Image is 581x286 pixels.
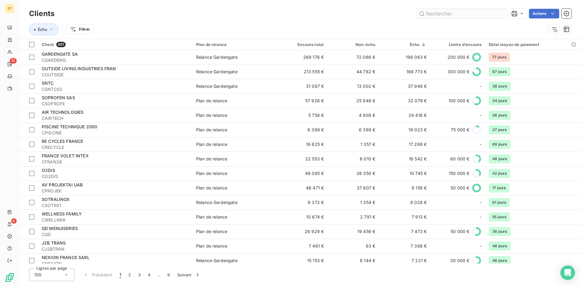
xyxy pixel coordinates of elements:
[42,261,189,267] span: CNEXION
[379,253,430,268] td: 7 221 €
[489,82,510,91] span: 38 jours
[276,108,327,123] td: 5 758 €
[480,83,481,89] span: -
[379,50,430,64] td: 198 063 €
[450,258,469,264] span: 30 000 €
[56,42,66,47] span: 891
[327,108,379,123] td: 4 908 €
[379,79,430,94] td: 37 948 €
[42,72,189,78] span: COUTSIDE
[42,95,75,100] span: SOPROFEN SAS
[42,57,189,63] span: CGARDENG
[196,243,227,249] div: Plan de relance
[489,169,510,178] span: 42 jours
[327,137,379,152] td: 1 357 €
[489,154,510,163] span: 46 jours
[489,53,510,62] span: 77 jours
[144,268,154,281] button: 4
[327,166,379,181] td: 38 350 €
[327,224,379,239] td: 19 456 €
[42,153,89,158] span: FRANCE VOLET INTEX
[489,227,510,236] span: 36 jours
[42,168,55,173] span: O2DIS
[382,42,427,47] div: Échu
[276,239,327,253] td: 7 461 €
[196,112,227,118] div: Plan de relance
[379,181,430,195] td: 9 156 €
[379,224,430,239] td: 7 473 €
[379,152,430,166] td: 16 542 €
[327,239,379,253] td: 63 €
[196,258,238,264] div: Relance Gardengate
[327,64,379,79] td: 44 782 €
[451,228,469,235] span: 50 000 €
[42,226,78,231] span: GD MENUISERIES
[416,9,507,18] input: Rechercher
[276,152,327,166] td: 22 553 €
[379,64,430,79] td: 168 773 €
[327,123,379,137] td: 6 399 €
[42,66,116,71] span: OUTSIDE LIVING INDUSTRIES FRAN
[280,42,324,47] div: Encours total
[276,79,327,94] td: 31 087 €
[489,111,510,120] span: 36 jours
[42,232,189,238] span: CGD
[489,140,510,149] span: 69 jours
[42,182,83,187] span: AV PROJEKTAI UAB
[331,42,375,47] div: Non-échu
[480,112,481,118] span: -
[276,64,327,79] td: 213 555 €
[276,94,327,108] td: 57 926 €
[450,156,469,162] span: 60 000 €
[42,202,189,209] span: CSOTR01
[327,79,379,94] td: 13 002 €
[42,173,189,179] span: CO2DIS
[79,268,116,281] button: Précédent
[34,272,41,278] span: 100
[451,185,469,191] span: 50 000 €
[196,156,227,162] div: Plan de relance
[42,42,54,47] span: Client
[276,123,327,137] td: 6 399 €
[327,181,379,195] td: 37 607 €
[379,166,430,181] td: 10 745 €
[125,268,134,281] button: 2
[276,210,327,224] td: 10 674 €
[276,166,327,181] td: 49 095 €
[196,170,227,176] div: Plan de relance
[29,24,58,35] button: Échu
[529,9,559,18] button: Actions
[480,214,481,220] span: -
[449,170,469,176] span: 150 000 €
[489,96,510,105] span: 34 jours
[379,94,430,108] td: 32 079 €
[196,83,238,89] div: Relance Gardengate
[196,98,227,104] div: Plan de relance
[196,54,238,60] div: Relance Gardengate
[489,256,510,265] span: 46 jours
[489,242,510,251] span: 48 jours
[327,94,379,108] td: 25 848 €
[379,239,430,253] td: 7 398 €
[327,195,379,210] td: 1 354 €
[196,199,238,205] div: Relance Gardengate
[489,198,510,207] span: 61 jours
[379,210,430,224] td: 7 913 €
[327,152,379,166] td: 6 010 €
[42,130,189,136] span: CPISCINE
[42,255,90,260] span: NEXION FRANCE SARL
[42,81,54,86] span: SNTC
[42,51,78,57] span: GARDENGATE SA
[327,50,379,64] td: 72 066 €
[489,67,510,76] span: 67 jours
[196,228,227,235] div: Plan de relance
[42,211,82,216] span: WELLNESS FAMILY
[560,265,575,280] div: Open Intercom Messenger
[38,27,47,32] span: Échu
[174,268,204,281] button: Suivant
[42,240,66,245] span: J2B TRANS
[480,243,481,249] span: -
[196,42,272,47] div: Plan de relance
[42,197,70,202] span: SOTRALINOX
[276,195,327,210] td: 9 372 €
